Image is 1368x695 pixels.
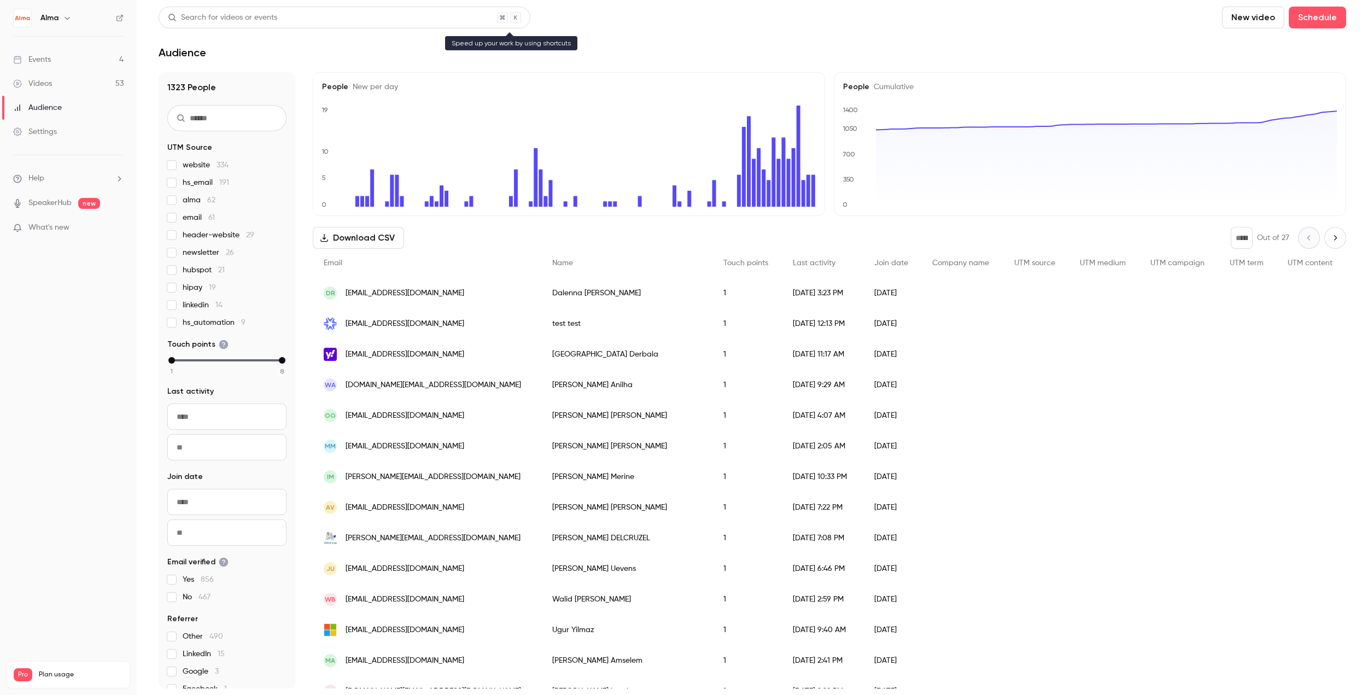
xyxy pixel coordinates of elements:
input: From [167,489,287,515]
div: [DATE] [863,431,921,462]
span: Last activity [793,259,835,267]
div: 1 [712,308,782,339]
span: [EMAIL_ADDRESS][DOMAIN_NAME] [346,410,464,422]
span: [EMAIL_ADDRESS][DOMAIN_NAME] [346,349,464,360]
div: 1 [712,339,782,370]
text: 1050 [843,125,857,132]
span: email [183,212,215,223]
span: Company name [932,259,989,267]
span: hs_automation [183,317,245,328]
span: 21 [218,266,225,274]
div: Videos [13,78,52,89]
div: [DATE] [863,615,921,645]
span: Last activity [167,386,214,397]
span: hs_email [183,177,229,188]
span: 191 [219,179,229,186]
div: [PERSON_NAME] Anilha [541,370,712,400]
span: 490 [209,633,223,640]
h5: People [322,81,816,92]
span: linkedin [183,300,223,311]
div: [DATE] [863,462,921,492]
div: Search for videos or events [168,12,277,24]
div: 1 [712,615,782,645]
span: [EMAIL_ADDRESS][DOMAIN_NAME] [346,563,464,575]
img: outlook.com [324,623,337,636]
div: Ugur Yilmaz [541,615,712,645]
span: 467 [198,593,211,601]
div: max [279,357,285,364]
text: 0 [843,201,847,208]
text: 1400 [843,106,858,114]
div: [DATE] 10:33 PM [782,462,863,492]
span: UTM source [1014,259,1055,267]
div: [DATE] [863,339,921,370]
div: [PERSON_NAME] [PERSON_NAME] [541,400,712,431]
div: [DATE] [863,400,921,431]
div: [DATE] [863,492,921,523]
span: Touch points [167,339,229,350]
span: WA [325,380,336,390]
div: 1 [712,645,782,676]
span: 15 [218,650,225,658]
div: [DATE] [863,370,921,400]
span: 1 [171,366,173,376]
div: 1 [712,553,782,584]
div: [PERSON_NAME] Uevens [541,553,712,584]
div: 1 [712,370,782,400]
div: test test [541,308,712,339]
div: [DATE] [863,645,921,676]
span: 29 [246,231,254,239]
text: 5 [321,174,326,182]
img: test.com [324,317,337,330]
span: hipay [183,282,216,293]
div: [PERSON_NAME] [PERSON_NAME] [541,431,712,462]
div: [DATE] [863,308,921,339]
div: Events [13,54,51,65]
text: 0 [321,201,326,208]
div: 1 [712,492,782,523]
span: [EMAIL_ADDRESS][DOMAIN_NAME] [346,441,464,452]
div: [DATE] 2:41 PM [782,645,863,676]
div: [DATE] 3:23 PM [782,278,863,308]
span: 26 [226,249,234,256]
span: Google [183,666,219,677]
text: 19 [321,106,328,114]
span: 19 [209,284,216,291]
div: [DATE] 6:46 PM [782,553,863,584]
div: Walid [PERSON_NAME] [541,584,712,615]
span: header-website [183,230,254,241]
span: Yes [183,574,214,585]
div: [PERSON_NAME] [PERSON_NAME] [541,492,712,523]
button: New video [1222,7,1284,28]
span: 8 [280,366,284,376]
span: [EMAIL_ADDRESS][DOMAIN_NAME] [346,594,464,605]
div: [DATE] 11:17 AM [782,339,863,370]
button: Schedule [1289,7,1346,28]
div: min [168,357,175,364]
div: Settings [13,126,57,137]
div: [DATE] [863,584,921,615]
span: Join date [167,471,203,482]
input: To [167,434,287,460]
span: 3 [215,668,219,675]
span: AV [326,503,335,512]
div: [DATE] 2:05 AM [782,431,863,462]
span: [EMAIL_ADDRESS][DOMAIN_NAME] [346,502,464,513]
span: 61 [208,214,215,221]
span: Email verified [167,557,229,568]
span: [DOMAIN_NAME][EMAIL_ADDRESS][DOMAIN_NAME] [346,379,521,391]
span: Join date [874,259,908,267]
span: Touch points [723,259,768,267]
span: [PERSON_NAME][EMAIL_ADDRESS][DOMAIN_NAME] [346,471,521,483]
span: Facebook [183,684,227,694]
span: alma [183,195,215,206]
span: OO [325,411,336,420]
span: [EMAIL_ADDRESS][DOMAIN_NAME] [346,624,464,636]
div: [DATE] 9:40 AM [782,615,863,645]
h6: Alma [40,13,59,24]
span: [EMAIL_ADDRESS][DOMAIN_NAME] [346,318,464,330]
span: 334 [217,161,229,169]
img: yahoo.fr [324,348,337,361]
h5: People [843,81,1337,92]
span: [EMAIL_ADDRESS][DOMAIN_NAME] [346,288,464,299]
